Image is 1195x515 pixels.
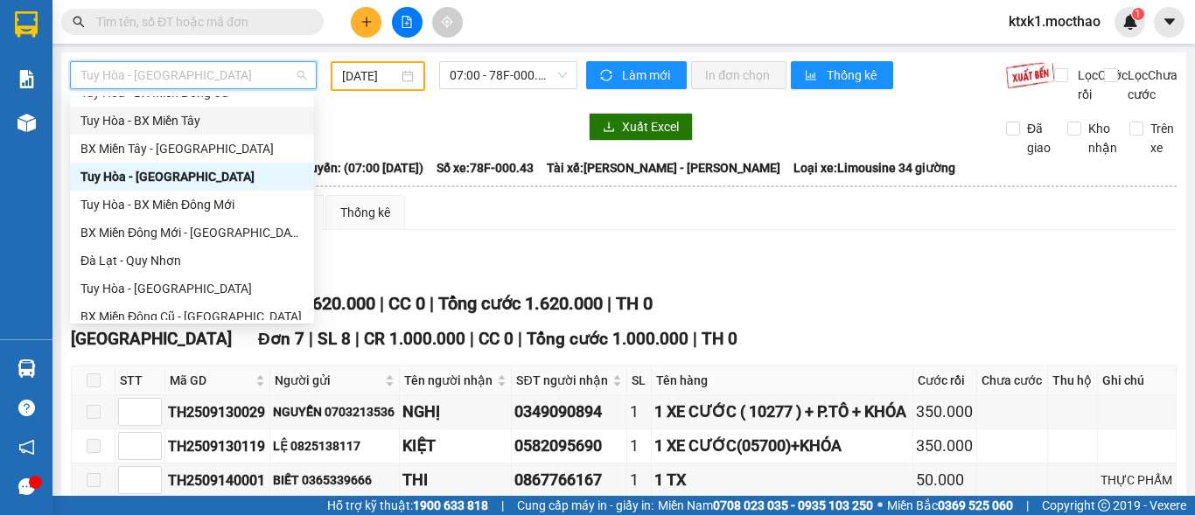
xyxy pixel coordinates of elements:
img: warehouse-icon [17,114,36,132]
span: message [18,478,35,495]
button: downloadXuất Excel [589,113,693,141]
button: caret-down [1154,7,1185,38]
sup: 1 [1132,8,1144,20]
span: 07:00 - 78F-000.43 [450,62,567,88]
span: Đơn 7 [258,329,304,349]
span: ⚪️ [877,502,883,509]
span: CC 0 [388,293,425,314]
td: 0349090894 [512,395,627,429]
th: Ghi chú [1098,366,1177,395]
div: Tuy Hòa - [GEOGRAPHIC_DATA] [80,167,304,186]
div: NGUYỄN 0703213536 [273,402,396,421]
div: Tuy Hòa - [GEOGRAPHIC_DATA] [80,279,304,298]
span: Lọc Chưa cước [1121,66,1180,104]
div: BX Miền Đông Cũ - [GEOGRAPHIC_DATA] [80,307,304,326]
div: 0867766167 [514,468,624,492]
img: 9k= [1005,61,1055,89]
div: BIẾT 0365339666 [273,470,396,490]
button: file-add [392,7,423,38]
span: SĐT người nhận [516,371,609,390]
span: search [73,16,85,28]
button: aim [432,7,463,38]
input: 14/09/2025 [342,66,398,86]
span: download [603,121,615,135]
div: TH2509130029 [168,401,267,423]
div: TH2509140001 [168,470,267,491]
span: Làm mới [622,66,673,85]
div: THI [402,468,509,492]
span: | [355,329,360,349]
span: Lọc Cước rồi [1071,66,1130,104]
span: Người gửi [275,371,381,390]
div: 1 TX [654,468,910,492]
span: Miền Bắc [887,496,1013,515]
span: Tên người nhận [404,371,494,390]
div: Tuy Hòa - BX Miền Đông Mới [70,191,314,219]
span: | [309,329,313,349]
div: Tuy Hòa - Đà Lạt [70,275,314,303]
div: NGHỊ [402,400,509,424]
div: KIỆT [402,434,509,458]
div: 1 XE CƯỚC(05700)+KHÓA [654,434,910,458]
span: Số xe: 78F-000.43 [437,158,534,177]
span: CC 0 [479,329,514,349]
th: SL [627,366,651,395]
div: BX Miền Tây - Tuy Hòa [70,135,314,163]
span: Hỗ trợ kỹ thuật: [327,496,488,515]
button: syncLàm mới [586,61,687,89]
div: Tuy Hòa - BX Miền Đông Mới [80,195,304,214]
span: Tuy Hòa - Đà Nẵng [80,62,306,88]
span: Trên xe [1143,119,1181,157]
span: | [470,329,474,349]
span: Kho nhận [1081,119,1124,157]
img: solution-icon [17,70,36,88]
span: bar-chart [805,69,820,83]
th: Tên hàng [652,366,913,395]
div: 0349090894 [514,400,624,424]
div: 350.000 [916,434,974,458]
div: Thống kê [340,203,390,222]
td: TH2509130029 [165,395,270,429]
td: 0582095690 [512,429,627,463]
td: NGHỊ [400,395,513,429]
img: logo-vxr [15,11,38,38]
div: Tuy Hòa - BX Miền Tây [80,111,304,130]
span: Miền Nam [658,496,873,515]
span: CR 1.000.000 [364,329,465,349]
div: 1 XE CƯỚC ( 10277 ) + P.TÔ + KHÓA [654,400,910,424]
div: 1 [630,468,647,492]
div: BX Miền Tây - [GEOGRAPHIC_DATA] [80,139,304,158]
span: Loại xe: Limousine 34 giường [793,158,955,177]
span: Mã GD [170,371,252,390]
div: THỰC PHẨM [1101,470,1173,490]
span: Thống kê [827,66,879,85]
div: 1 [630,400,647,424]
input: Tìm tên, số ĐT hoặc mã đơn [96,12,303,31]
span: Tài xế: [PERSON_NAME] - [PERSON_NAME] [547,158,780,177]
td: TH2509130119 [165,429,270,463]
div: BX Miền Đông Mới - Tuy Hòa [70,219,314,247]
button: plus [351,7,381,38]
span: | [380,293,384,314]
strong: 0708 023 035 - 0935 103 250 [713,498,873,512]
span: Đã giao [1020,119,1058,157]
span: Tổng cước 1.000.000 [527,329,688,349]
div: BX Miền Đông Cũ - Tuy Hoà [70,303,314,331]
span: | [430,293,434,314]
span: notification [18,439,35,456]
span: aim [441,16,453,28]
div: Tuy Hòa - Đà Nẵng [70,163,314,191]
span: sync [600,69,615,83]
span: | [518,329,522,349]
span: 1 [1135,8,1141,20]
span: TH 0 [616,293,653,314]
span: copyright [1098,499,1110,512]
span: ktxk1.mocthao [995,10,1115,32]
span: [GEOGRAPHIC_DATA] [71,329,232,349]
button: bar-chartThống kê [791,61,893,89]
span: | [501,496,504,515]
div: Tuy Hòa - BX Miền Tây [70,107,314,135]
div: 1 [630,434,647,458]
th: STT [115,366,165,395]
span: file-add [401,16,413,28]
